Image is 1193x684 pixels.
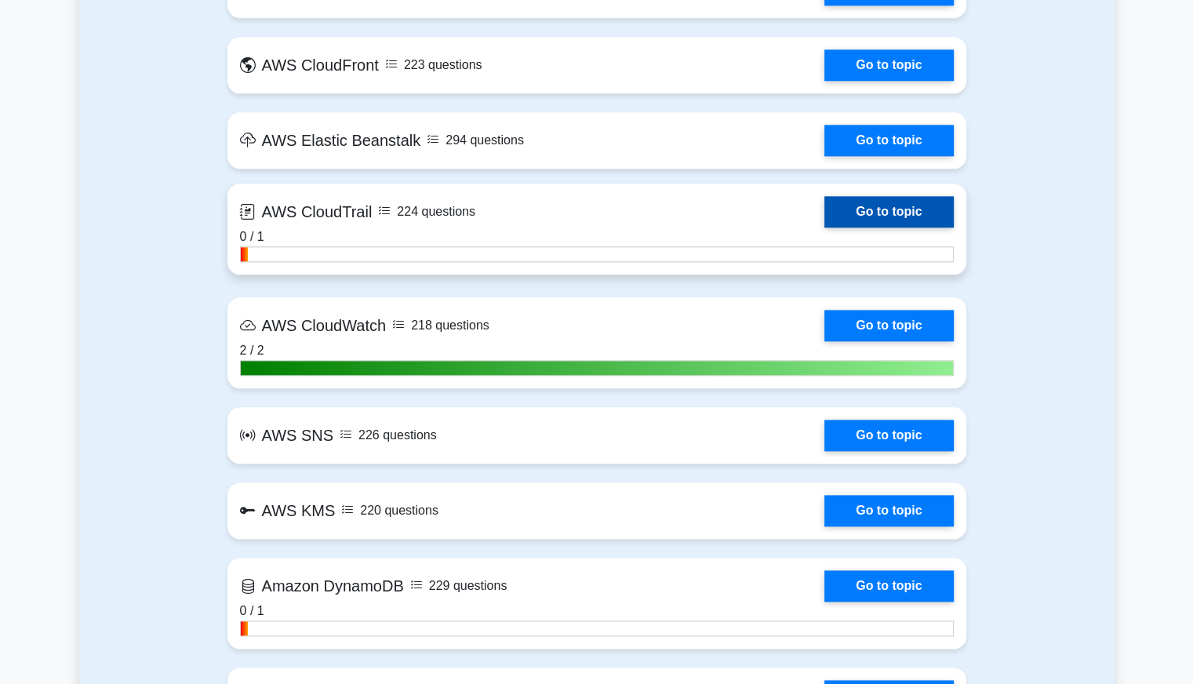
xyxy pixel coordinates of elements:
[824,420,953,451] a: Go to topic
[824,570,953,602] a: Go to topic
[824,49,953,81] a: Go to topic
[824,196,953,227] a: Go to topic
[824,495,953,526] a: Go to topic
[824,310,953,341] a: Go to topic
[824,125,953,156] a: Go to topic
